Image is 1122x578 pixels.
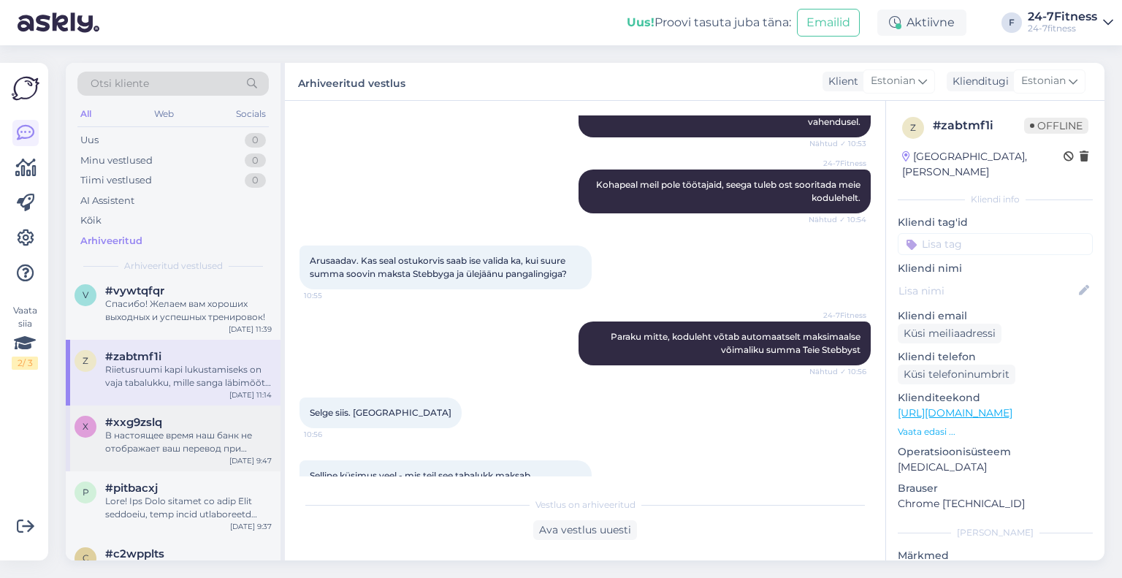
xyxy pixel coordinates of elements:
[80,194,134,208] div: AI Assistent
[298,72,405,91] label: Arhiveeritud vestlus
[898,406,1012,419] a: [URL][DOMAIN_NAME]
[1028,11,1097,23] div: 24-7Fitness
[230,521,272,532] div: [DATE] 9:37
[105,284,164,297] span: #vywtqfqr
[898,365,1015,384] div: Küsi telefoninumbrit
[812,158,866,169] span: 24-7Fitness
[823,74,858,89] div: Klient
[933,117,1024,134] div: # zabtmf1i
[229,389,272,400] div: [DATE] 11:14
[898,548,1093,563] p: Märkmed
[898,215,1093,230] p: Kliendi tag'id
[105,363,272,389] div: Riietusruumi kapi lukustamiseks on vaja tabalukku, mille sanga läbimõõt võib olla max 5 mm. Tabal...
[898,481,1093,496] p: Brauser
[12,75,39,102] img: Askly Logo
[105,495,272,521] div: Lore! Ips Dolo sitamet co adip Elit seddoeiu, temp incid utlaboreetd mag aliquaen admini, ve qu n...
[596,179,863,203] span: Kohapeal meil pole töötajaid, seega tuleb ost sooritada meie kodulehelt.
[898,283,1076,299] input: Lisa nimi
[304,429,359,440] span: 10:56
[304,290,359,301] span: 10:55
[947,74,1009,89] div: Klienditugi
[105,350,161,363] span: #zabtmf1i
[229,455,272,466] div: [DATE] 9:47
[245,153,266,168] div: 0
[83,421,88,432] span: x
[12,304,38,370] div: Vaata siia
[80,153,153,168] div: Minu vestlused
[535,498,636,512] span: Vestlus on arhiveeritud
[1001,12,1022,33] div: F
[245,133,266,148] div: 0
[898,444,1093,460] p: Operatsioonisüsteem
[910,122,916,133] span: z
[898,390,1093,406] p: Klienditeekond
[12,357,38,370] div: 2 / 3
[83,552,89,563] span: c
[1021,73,1066,89] span: Estonian
[533,520,637,540] div: Ava vestlus uuesti
[898,324,1001,343] div: Küsi meiliaadressi
[124,259,223,273] span: Arhiveeritud vestlused
[105,429,272,455] div: В настоящее время наш банк не отображает ваш перевод при проверке.
[898,425,1093,438] p: Vaata edasi ...
[898,233,1093,255] input: Lisa tag
[809,366,866,377] span: Nähtud ✓ 10:56
[902,149,1064,180] div: [GEOGRAPHIC_DATA], [PERSON_NAME]
[611,331,863,355] span: Paraku mitte, koduleht võtab automaatselt maksimaalse võimaliku summa Teie Stebbyst
[151,104,177,123] div: Web
[233,104,269,123] div: Socials
[310,407,451,418] span: Selge siis. [GEOGRAPHIC_DATA]
[898,308,1093,324] p: Kliendi email
[105,416,162,429] span: #xxg9zslq
[310,255,568,279] span: Arusaadav. Kas seal ostukorvis saab ise valida ka, kui suure summa soovin maksta Stebbyga ja ülej...
[1024,118,1088,134] span: Offline
[80,173,152,188] div: Tiimi vestlused
[77,104,94,123] div: All
[871,73,915,89] span: Estonian
[80,213,102,228] div: Kõik
[898,496,1093,512] p: Chrome [TECHNICAL_ID]
[898,193,1093,206] div: Kliendi info
[80,234,142,248] div: Arhiveeritud
[80,133,99,148] div: Uus
[83,289,88,300] span: v
[310,470,533,494] span: Selline küsimus veel - mis teil see tabalukk maksab automaadis?
[105,547,164,560] span: #c2wpplts
[1028,23,1097,34] div: 24-7fitness
[83,487,89,498] span: p
[627,15,654,29] b: Uus!
[105,297,272,324] div: Спасибо! Желаем вам хороших выходных и успешных тренировок!
[229,324,272,335] div: [DATE] 11:39
[877,9,966,36] div: Aktiivne
[898,526,1093,539] div: [PERSON_NAME]
[105,482,158,495] span: #pitbacxj
[91,76,149,91] span: Otsi kliente
[83,355,88,366] span: z
[1028,11,1113,34] a: 24-7Fitness24-7fitness
[898,460,1093,475] p: [MEDICAL_DATA]
[809,214,866,225] span: Nähtud ✓ 10:54
[809,138,866,149] span: Nähtud ✓ 10:53
[812,310,866,321] span: 24-7Fitness
[245,173,266,188] div: 0
[898,261,1093,276] p: Kliendi nimi
[797,9,860,37] button: Emailid
[898,349,1093,365] p: Kliendi telefon
[627,14,791,31] div: Proovi tasuta juba täna:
